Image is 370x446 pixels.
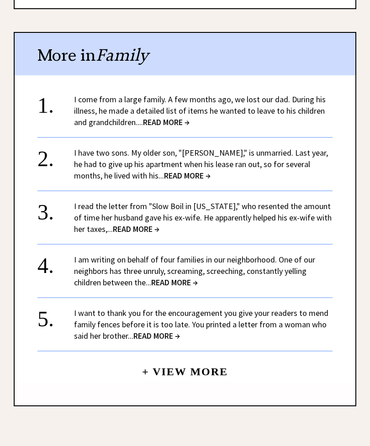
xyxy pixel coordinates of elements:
div: More in [15,33,355,75]
span: READ MORE → [151,277,198,288]
span: READ MORE → [133,331,180,341]
a: I am writing on behalf of four families in our neighborhood. One of our neighbors has three unrul... [74,254,315,288]
a: I read the letter from "Slow Boil in [US_STATE]," who resented the amount of time her husband gav... [74,201,332,234]
span: READ MORE → [113,224,159,234]
span: READ MORE → [143,117,190,127]
a: I come from a large family. A few months ago, we lost our dad. During his illness, he made a deta... [74,94,326,127]
a: + View More [142,358,228,378]
div: 1. [37,94,74,110]
a: I want to thank you for the encouragement you give your readers to mend family fences before it i... [74,308,328,341]
a: I have two sons. My older son, "[PERSON_NAME]," is unmarried. Last year, he had to give up his ap... [74,147,328,181]
div: 5. [37,307,74,324]
div: 3. [37,200,74,217]
div: 2. [37,147,74,164]
span: Family [96,45,148,65]
span: READ MORE → [164,170,211,181]
div: 4. [37,254,74,271]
